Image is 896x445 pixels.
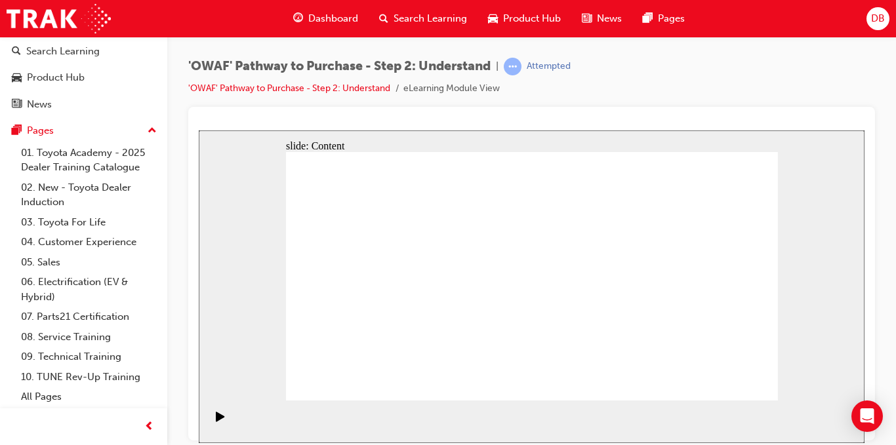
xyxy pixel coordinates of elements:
[643,10,653,27] span: pages-icon
[379,10,388,27] span: search-icon
[394,11,467,26] span: Search Learning
[16,178,162,212] a: 02. New - Toyota Dealer Induction
[12,46,21,58] span: search-icon
[503,11,561,26] span: Product Hub
[308,11,358,26] span: Dashboard
[27,123,54,138] div: Pages
[12,99,22,111] span: news-icon
[597,11,622,26] span: News
[527,60,571,73] div: Attempted
[5,39,162,64] a: Search Learning
[16,232,162,252] a: 04. Customer Experience
[5,92,162,117] a: News
[16,307,162,327] a: 07. Parts21 Certification
[144,419,154,435] span: prev-icon
[582,10,592,27] span: news-icon
[496,59,499,74] span: |
[866,7,889,30] button: DB
[658,11,685,26] span: Pages
[7,281,29,303] button: Play (Ctrl+Alt+P)
[16,272,162,307] a: 06. Electrification (EV & Hybrid)
[488,10,498,27] span: car-icon
[16,252,162,273] a: 05. Sales
[16,367,162,387] a: 10. TUNE Rev-Up Training
[16,387,162,407] a: All Pages
[369,5,478,32] a: search-iconSearch Learning
[571,5,632,32] a: news-iconNews
[632,5,695,32] a: pages-iconPages
[16,143,162,178] a: 01. Toyota Academy - 2025 Dealer Training Catalogue
[5,119,162,143] button: Pages
[188,83,390,94] a: 'OWAF' Pathway to Purchase - Step 2: Understand
[16,347,162,367] a: 09. Technical Training
[478,5,571,32] a: car-iconProduct Hub
[7,4,111,33] img: Trak
[16,327,162,347] a: 08. Service Training
[5,66,162,90] a: Product Hub
[12,72,22,84] span: car-icon
[5,10,162,119] button: DashboardSearch LearningProduct HubNews
[27,70,85,85] div: Product Hub
[12,125,22,137] span: pages-icon
[851,400,883,432] div: Open Intercom Messenger
[283,5,369,32] a: guage-iconDashboard
[148,123,157,140] span: up-icon
[27,97,52,112] div: News
[504,58,521,75] span: learningRecordVerb_ATTEMPT-icon
[871,11,885,26] span: DB
[7,270,29,313] div: playback controls
[16,212,162,233] a: 03. Toyota For Life
[26,44,100,59] div: Search Learning
[403,81,500,96] li: eLearning Module View
[188,59,491,74] span: 'OWAF' Pathway to Purchase - Step 2: Understand
[293,10,303,27] span: guage-icon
